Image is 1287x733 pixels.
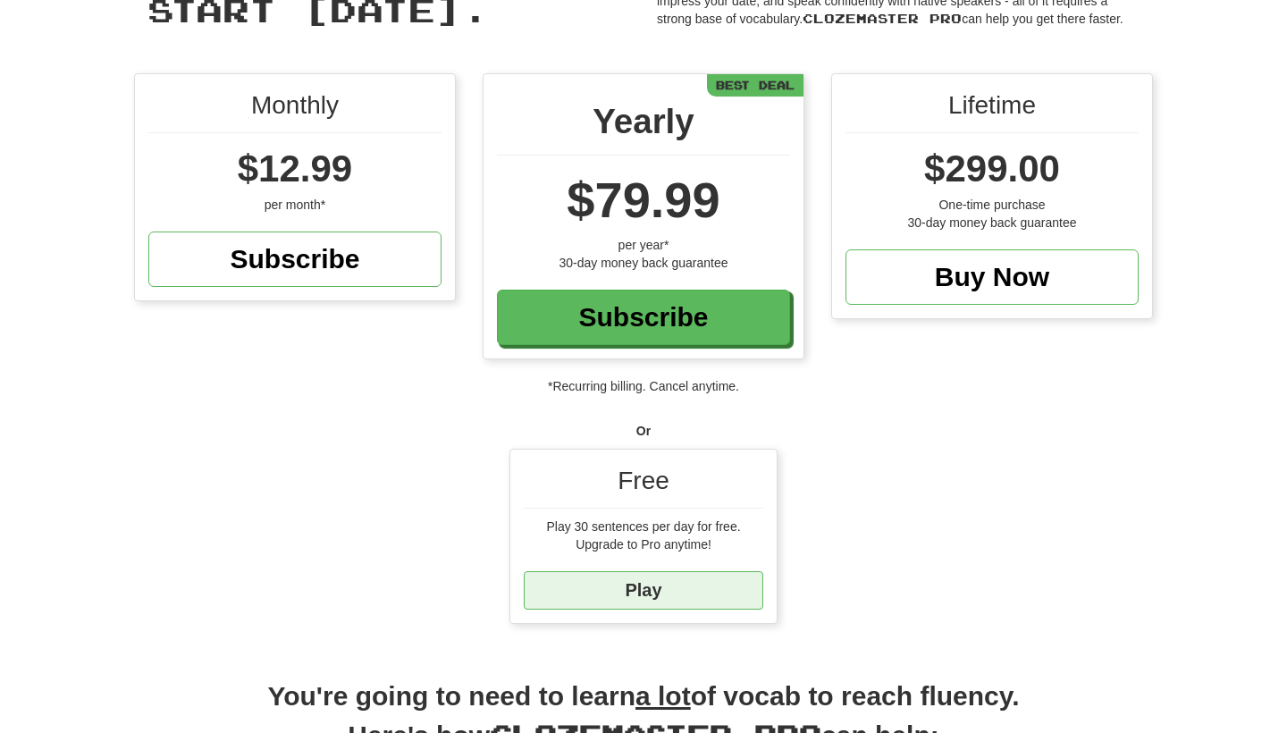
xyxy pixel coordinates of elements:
[635,681,691,711] u: a lot
[148,196,442,214] div: per month*
[238,147,352,190] span: $12.99
[707,74,803,97] div: Best Deal
[803,11,962,26] span: Clozemaster Pro
[524,518,763,535] div: Play 30 sentences per day for free.
[845,196,1139,214] div: One-time purchase
[497,97,790,156] div: Yearly
[497,290,790,345] a: Subscribe
[524,463,763,509] div: Free
[524,535,763,553] div: Upgrade to Pro anytime!
[148,88,442,133] div: Monthly
[524,571,763,610] a: Play
[148,232,442,287] a: Subscribe
[924,147,1060,190] span: $299.00
[497,254,790,272] div: 30-day money back guarantee
[636,424,651,438] strong: Or
[845,214,1139,232] div: 30-day money back guarantee
[845,249,1139,305] a: Buy Now
[497,236,790,254] div: per year*
[567,172,719,228] span: $79.99
[845,88,1139,133] div: Lifetime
